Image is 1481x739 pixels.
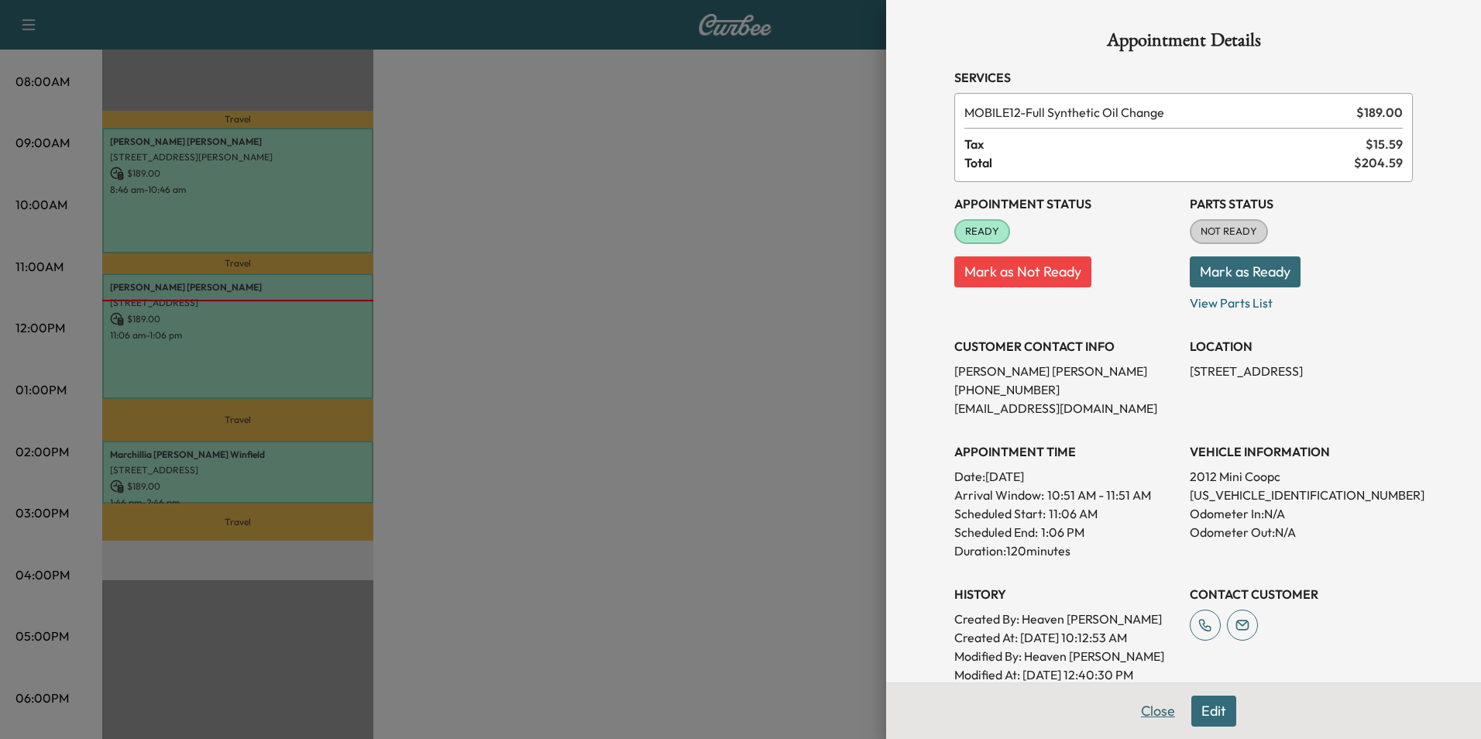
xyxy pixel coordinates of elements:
p: Duration: 120 minutes [954,541,1177,560]
h3: Parts Status [1190,194,1413,213]
p: [EMAIL_ADDRESS][DOMAIN_NAME] [954,399,1177,418]
h3: CUSTOMER CONTACT INFO [954,337,1177,356]
h3: LOCATION [1190,337,1413,356]
p: Modified By : Heaven [PERSON_NAME] [954,647,1177,665]
button: Close [1131,696,1185,727]
h3: APPOINTMENT TIME [954,442,1177,461]
h3: CONTACT CUSTOMER [1190,585,1413,603]
span: Total [964,153,1354,172]
h3: VEHICLE INFORMATION [1190,442,1413,461]
p: [PHONE_NUMBER] [954,380,1177,399]
h3: Services [954,68,1413,87]
p: View Parts List [1190,287,1413,312]
span: $ 204.59 [1354,153,1403,172]
h3: Appointment Status [954,194,1177,213]
span: 10:51 AM - 11:51 AM [1047,486,1151,504]
button: Edit [1191,696,1236,727]
p: Created By : Heaven [PERSON_NAME] [954,610,1177,628]
p: Modified At : [DATE] 12:40:30 PM [954,665,1177,684]
h1: Appointment Details [954,31,1413,56]
p: [STREET_ADDRESS] [1190,362,1413,380]
p: Scheduled Start: [954,504,1046,523]
span: Full Synthetic Oil Change [964,103,1350,122]
span: READY [956,224,1009,239]
p: Odometer In: N/A [1190,504,1413,523]
span: $ 15.59 [1366,135,1403,153]
span: NOT READY [1191,224,1266,239]
p: [US_VEHICLE_IDENTIFICATION_NUMBER] [1190,486,1413,504]
p: Created At : [DATE] 10:12:53 AM [954,628,1177,647]
span: Tax [964,135,1366,153]
p: [PERSON_NAME] [PERSON_NAME] [954,362,1177,380]
button: Mark as Ready [1190,256,1301,287]
p: 2012 Mini Coopc [1190,467,1413,486]
h3: History [954,585,1177,603]
p: 11:06 AM [1049,504,1098,523]
span: $ 189.00 [1356,103,1403,122]
p: Scheduled End: [954,523,1038,541]
p: Arrival Window: [954,486,1177,504]
p: Odometer Out: N/A [1190,523,1413,541]
button: Mark as Not Ready [954,256,1091,287]
p: 1:06 PM [1041,523,1084,541]
p: Date: [DATE] [954,467,1177,486]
